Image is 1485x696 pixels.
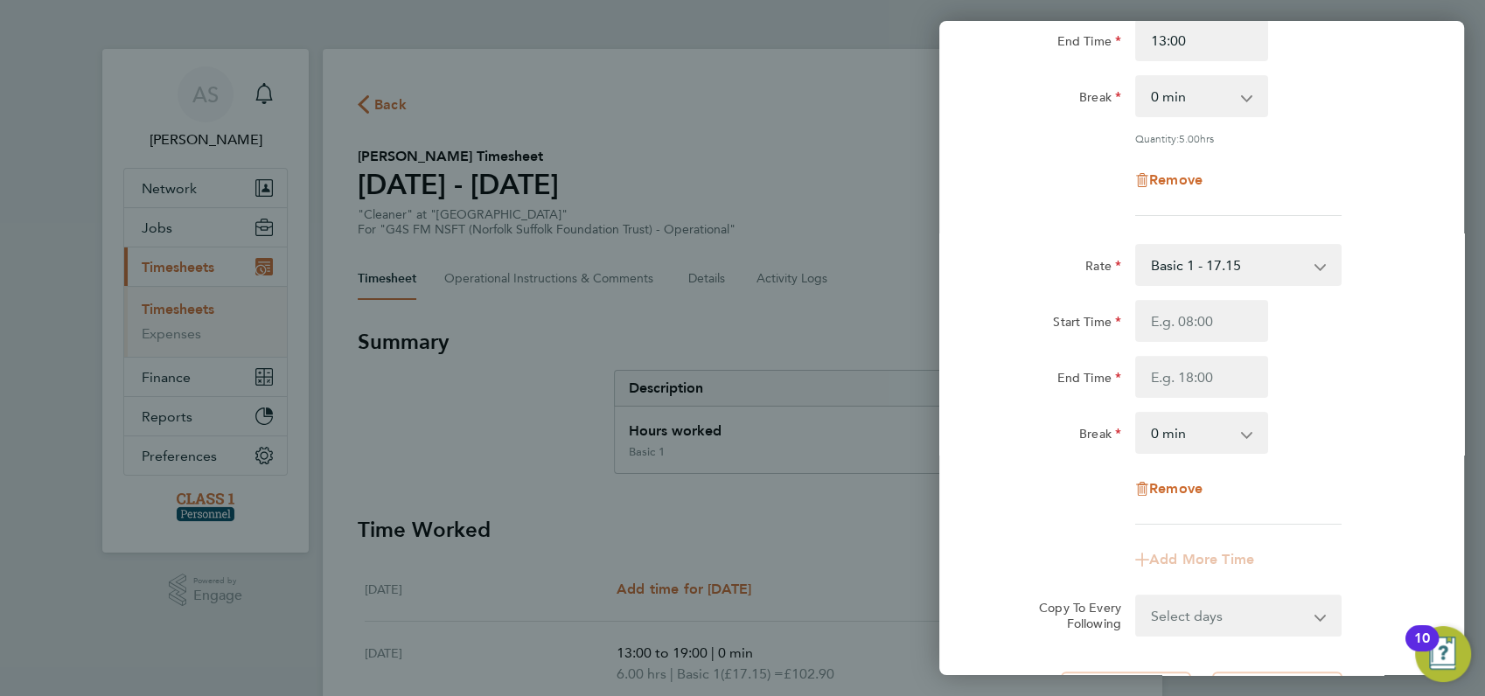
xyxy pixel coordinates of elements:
[1415,626,1471,682] button: Open Resource Center, 10 new notifications
[1079,426,1121,447] label: Break
[1135,19,1268,61] input: E.g. 18:00
[1149,171,1203,188] span: Remove
[1135,300,1268,342] input: E.g. 08:00
[1057,33,1121,54] label: End Time
[1135,356,1268,398] input: E.g. 18:00
[1149,480,1203,497] span: Remove
[1414,638,1430,661] div: 10
[1135,173,1203,187] button: Remove
[1085,258,1121,279] label: Rate
[1135,131,1342,145] div: Quantity: hrs
[1179,131,1200,145] span: 5.00
[1135,482,1203,496] button: Remove
[1025,600,1121,631] label: Copy To Every Following
[1053,314,1121,335] label: Start Time
[1079,89,1121,110] label: Break
[1057,370,1121,391] label: End Time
